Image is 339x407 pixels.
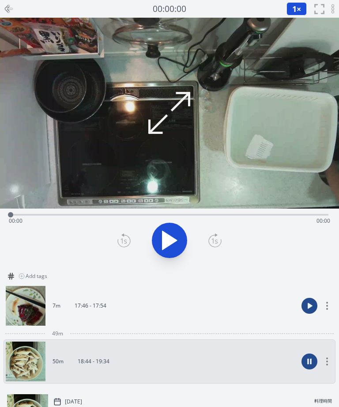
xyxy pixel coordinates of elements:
p: [DATE] [65,398,82,405]
span: 1 [292,4,297,14]
a: 00:00:00 [153,3,186,15]
span: 00:00 [316,217,330,224]
img: 250921084739_thumb.jpeg [6,286,45,326]
p: 7m [53,302,60,309]
img: 250921094501_thumb.jpeg [6,342,45,381]
span: 49m [52,330,63,337]
p: 18:44 - 19:34 [78,358,109,365]
p: 料理時間 [314,398,332,406]
p: 17:46 - 17:54 [75,302,106,309]
button: Add tags [15,269,51,283]
span: Add tags [26,273,47,280]
p: 50m [53,358,64,365]
button: 1× [286,2,307,15]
